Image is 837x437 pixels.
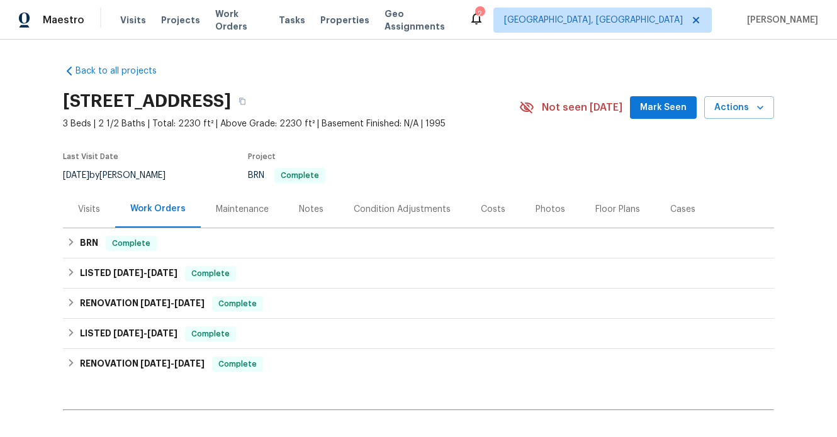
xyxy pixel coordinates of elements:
[113,268,143,277] span: [DATE]
[186,267,235,280] span: Complete
[120,14,146,26] span: Visits
[80,357,205,372] h6: RENOVATION
[63,65,184,77] a: Back to all projects
[174,299,205,307] span: [DATE]
[43,14,84,26] span: Maestro
[147,329,177,338] span: [DATE]
[113,268,177,277] span: -
[78,203,100,216] div: Visits
[140,359,205,368] span: -
[63,168,181,183] div: by [PERSON_NAME]
[80,326,177,341] h6: LISTED
[595,203,640,216] div: Floor Plans
[140,299,171,307] span: [DATE]
[714,100,764,116] span: Actions
[63,349,774,379] div: RENOVATION [DATE]-[DATE]Complete
[542,101,622,114] span: Not seen [DATE]
[63,258,774,289] div: LISTED [DATE]-[DATE]Complete
[80,296,205,311] h6: RENOVATION
[130,202,186,215] div: Work Orders
[248,153,276,160] span: Project
[113,329,143,338] span: [DATE]
[80,266,177,281] h6: LISTED
[248,171,325,180] span: BRN
[63,153,118,160] span: Last Visit Date
[113,329,177,338] span: -
[320,14,369,26] span: Properties
[385,8,454,33] span: Geo Assignments
[107,237,155,250] span: Complete
[640,100,687,116] span: Mark Seen
[670,203,695,216] div: Cases
[231,90,254,113] button: Copy Address
[140,299,205,307] span: -
[80,236,98,251] h6: BRN
[213,358,262,370] span: Complete
[276,172,324,179] span: Complete
[174,359,205,368] span: [DATE]
[63,171,89,180] span: [DATE]
[63,228,774,258] div: BRN Complete
[63,319,774,349] div: LISTED [DATE]-[DATE]Complete
[215,8,264,33] span: Work Orders
[140,359,171,368] span: [DATE]
[279,16,305,25] span: Tasks
[299,203,323,216] div: Notes
[475,8,484,20] div: 2
[630,96,697,119] button: Mark Seen
[504,14,683,26] span: [GEOGRAPHIC_DATA], [GEOGRAPHIC_DATA]
[481,203,505,216] div: Costs
[63,289,774,319] div: RENOVATION [DATE]-[DATE]Complete
[354,203,451,216] div: Condition Adjustments
[63,118,519,130] span: 3 Beds | 2 1/2 Baths | Total: 2230 ft² | Above Grade: 2230 ft² | Basement Finished: N/A | 1995
[216,203,269,216] div: Maintenance
[742,14,818,26] span: [PERSON_NAME]
[536,203,565,216] div: Photos
[186,328,235,340] span: Complete
[213,297,262,310] span: Complete
[704,96,774,119] button: Actions
[147,268,177,277] span: [DATE]
[161,14,200,26] span: Projects
[63,95,231,108] h2: [STREET_ADDRESS]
